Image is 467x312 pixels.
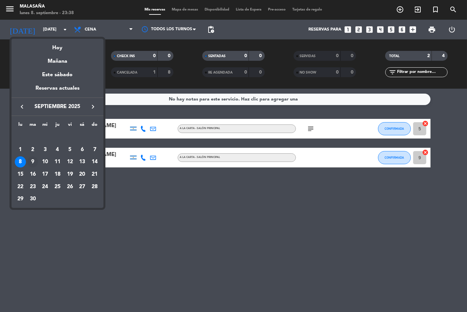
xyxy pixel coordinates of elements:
td: 3 de septiembre de 2025 [39,144,51,156]
button: keyboard_arrow_left [16,102,28,111]
td: 23 de septiembre de 2025 [27,181,39,193]
div: 1 [15,144,26,155]
div: Reservas actuales [11,84,103,98]
th: martes [27,121,39,131]
button: keyboard_arrow_right [87,102,99,111]
td: 13 de septiembre de 2025 [76,156,89,168]
div: 21 [89,169,100,180]
td: SEP. [14,131,101,144]
div: 7 [89,144,100,155]
div: 5 [64,144,76,155]
td: 19 de septiembre de 2025 [64,168,76,181]
div: 27 [77,181,88,192]
th: domingo [88,121,101,131]
div: 29 [15,193,26,205]
td: 14 de septiembre de 2025 [88,156,101,168]
th: viernes [64,121,76,131]
div: 14 [89,156,100,167]
div: 8 [15,156,26,167]
th: sábado [76,121,89,131]
div: 3 [39,144,51,155]
div: 22 [15,181,26,192]
td: 15 de septiembre de 2025 [14,168,27,181]
th: jueves [51,121,64,131]
td: 29 de septiembre de 2025 [14,193,27,206]
td: 16 de septiembre de 2025 [27,168,39,181]
i: keyboard_arrow_right [89,103,97,111]
div: 20 [77,169,88,180]
i: keyboard_arrow_left [18,103,26,111]
span: septiembre 2025 [28,102,87,111]
div: 6 [77,144,88,155]
div: Hoy [11,39,103,52]
div: 2 [27,144,38,155]
td: 24 de septiembre de 2025 [39,181,51,193]
td: 6 de septiembre de 2025 [76,144,89,156]
td: 20 de septiembre de 2025 [76,168,89,181]
div: 18 [52,169,63,180]
th: lunes [14,121,27,131]
td: 2 de septiembre de 2025 [27,144,39,156]
td: 28 de septiembre de 2025 [88,181,101,193]
div: 30 [27,193,38,205]
td: 12 de septiembre de 2025 [64,156,76,168]
td: 18 de septiembre de 2025 [51,168,64,181]
div: 25 [52,181,63,192]
div: 12 [64,156,76,167]
div: 16 [27,169,38,180]
div: Este sábado [11,66,103,84]
div: 24 [39,181,51,192]
td: 30 de septiembre de 2025 [27,193,39,206]
td: 26 de septiembre de 2025 [64,181,76,193]
div: 4 [52,144,63,155]
div: 23 [27,181,38,192]
div: 17 [39,169,51,180]
td: 10 de septiembre de 2025 [39,156,51,168]
div: 9 [27,156,38,167]
th: miércoles [39,121,51,131]
div: 15 [15,169,26,180]
td: 22 de septiembre de 2025 [14,181,27,193]
div: 26 [64,181,76,192]
td: 1 de septiembre de 2025 [14,144,27,156]
td: 17 de septiembre de 2025 [39,168,51,181]
td: 8 de septiembre de 2025 [14,156,27,168]
td: 21 de septiembre de 2025 [88,168,101,181]
td: 11 de septiembre de 2025 [51,156,64,168]
div: 19 [64,169,76,180]
div: 28 [89,181,100,192]
td: 25 de septiembre de 2025 [51,181,64,193]
td: 4 de septiembre de 2025 [51,144,64,156]
td: 9 de septiembre de 2025 [27,156,39,168]
td: 5 de septiembre de 2025 [64,144,76,156]
td: 7 de septiembre de 2025 [88,144,101,156]
div: 13 [77,156,88,167]
div: Mañana [11,52,103,66]
div: 11 [52,156,63,167]
td: 27 de septiembre de 2025 [76,181,89,193]
div: 10 [39,156,51,167]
